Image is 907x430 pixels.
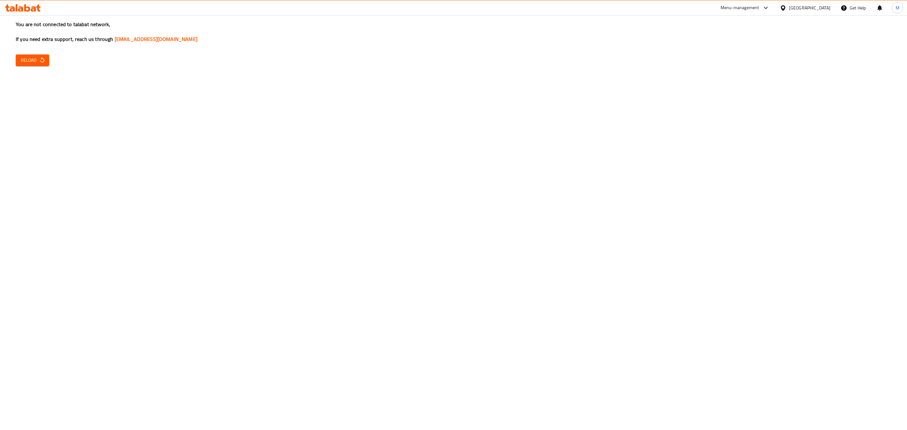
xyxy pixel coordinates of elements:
[21,56,44,64] span: Reload
[896,4,899,11] span: M
[789,4,830,11] div: [GEOGRAPHIC_DATA]
[721,4,759,12] div: Menu-management
[115,34,197,44] a: [EMAIL_ADDRESS][DOMAIN_NAME]
[16,54,49,66] button: Reload
[16,21,891,43] h3: You are not connected to talabat network, If you need extra support, reach us through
